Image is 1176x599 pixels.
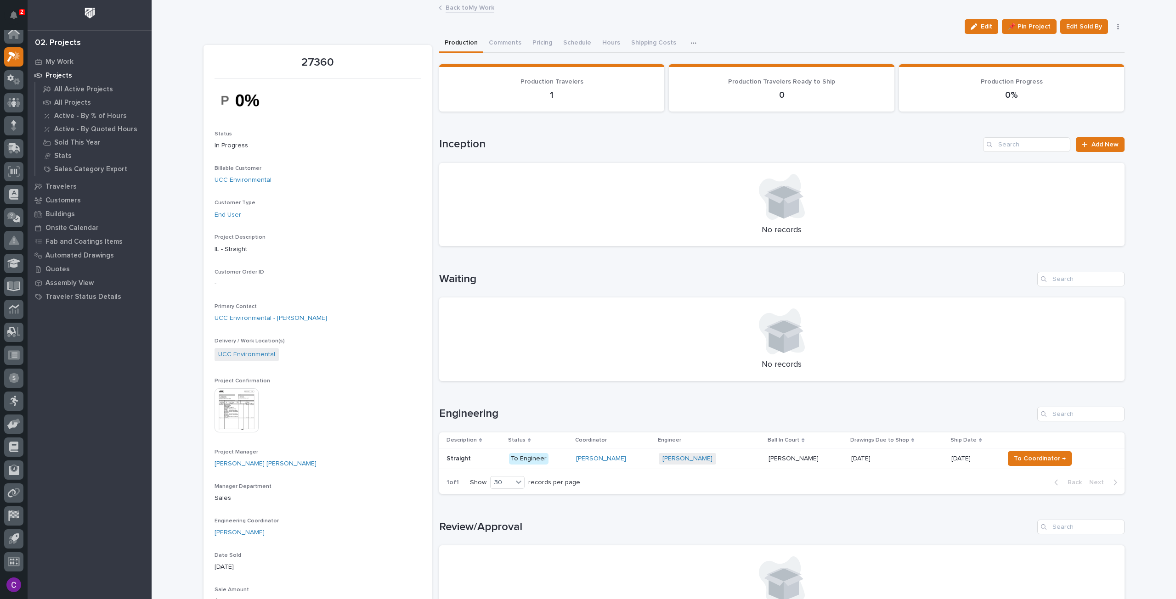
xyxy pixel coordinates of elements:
a: All Projects [35,96,152,109]
h1: Review/Approval [439,521,1034,534]
p: Active - By % of Hours [54,112,127,120]
button: Back [1047,478,1086,487]
img: Workspace Logo [81,5,98,22]
button: Comments [483,34,527,53]
input: Search [983,137,1070,152]
p: My Work [45,58,73,66]
p: Travelers [45,183,77,191]
p: In Progress [215,141,421,151]
p: Active - By Quoted Hours [54,125,137,134]
a: Active - By % of Hours [35,109,152,122]
span: Edit Sold By [1066,21,1102,32]
a: Projects [28,68,152,82]
input: Search [1037,520,1125,534]
span: Manager Department [215,484,271,489]
p: Engineer [658,435,681,445]
a: Stats [35,149,152,162]
p: Sales [215,493,421,503]
p: [PERSON_NAME] [769,453,820,463]
a: End User [215,210,241,220]
div: Search [1037,272,1125,286]
span: Status [215,131,232,137]
p: 2 [20,9,23,15]
p: Straight [447,453,473,463]
div: To Engineer [509,453,548,465]
a: Traveler Status Details [28,290,152,303]
p: Onsite Calendar [45,224,99,232]
p: 1 [450,90,654,101]
p: 0% [910,90,1114,101]
span: To Coordinator → [1014,453,1066,464]
a: [PERSON_NAME] [576,455,626,463]
span: Project Description [215,235,266,240]
a: Onsite Calendar [28,221,152,235]
button: Notifications [4,6,23,25]
button: Next [1086,478,1125,487]
p: IL - Straight [215,245,421,254]
p: Status [508,435,526,445]
span: Project Manager [215,449,258,455]
button: Pricing [527,34,558,53]
p: [DATE] [951,455,997,463]
p: [DATE] [851,453,872,463]
a: UCC Environmental [218,350,275,359]
a: Travelers [28,179,152,193]
p: Assembly View [45,279,94,287]
span: Next [1089,478,1109,487]
p: Ball In Court [768,435,799,445]
tr: StraightStraight To Engineer[PERSON_NAME] [PERSON_NAME] [PERSON_NAME][PERSON_NAME] [DATE][DATE] [... [439,448,1125,469]
button: To Coordinator → [1008,451,1072,466]
p: Coordinator [575,435,607,445]
span: 📌 Pin Project [1008,21,1051,32]
p: Buildings [45,210,75,218]
p: Traveler Status Details [45,293,121,301]
a: All Active Projects [35,83,152,95]
span: Production Progress [981,78,1043,85]
a: Automated Drawings [28,248,152,262]
span: Customer Type [215,200,255,206]
a: Buildings [28,207,152,221]
span: Production Travelers Ready to Ship [728,78,835,85]
a: Sold This Year [35,136,152,149]
a: Add New [1076,137,1124,152]
a: Back toMy Work [446,2,494,12]
p: Drawings Due to Shop [850,435,909,445]
a: Customers [28,193,152,207]
button: Hours [597,34,626,53]
span: Customer Order ID [215,269,264,275]
p: All Projects [54,99,91,107]
p: 0 [680,90,883,101]
p: Stats [54,152,72,160]
input: Search [1037,407,1125,421]
button: users-avatar [4,575,23,594]
p: Show [470,479,486,487]
span: Primary Contact [215,304,257,309]
div: 02. Projects [35,38,81,48]
span: Engineering Coordinator [215,518,279,524]
h1: Waiting [439,273,1034,286]
a: [PERSON_NAME] [215,528,265,537]
p: [DATE] [215,562,421,572]
p: Sold This Year [54,139,101,147]
span: Edit [981,22,992,31]
p: - [215,279,421,289]
button: Production [439,34,483,53]
a: Fab and Coatings Items [28,235,152,248]
a: [PERSON_NAME] [662,455,712,463]
h1: Engineering [439,407,1034,420]
button: Edit Sold By [1060,19,1108,34]
a: Assembly View [28,276,152,290]
a: [PERSON_NAME] [PERSON_NAME] [215,459,317,469]
a: Sales Category Export [35,162,152,175]
span: Sale Amount [215,587,249,593]
p: No records [450,360,1114,370]
p: Sales Category Export [54,165,127,174]
a: Active - By Quoted Hours [35,123,152,135]
div: 30 [491,478,513,487]
p: records per page [528,479,580,487]
span: Production Travelers [520,78,583,85]
a: UCC Environmental - [PERSON_NAME] [215,313,327,323]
